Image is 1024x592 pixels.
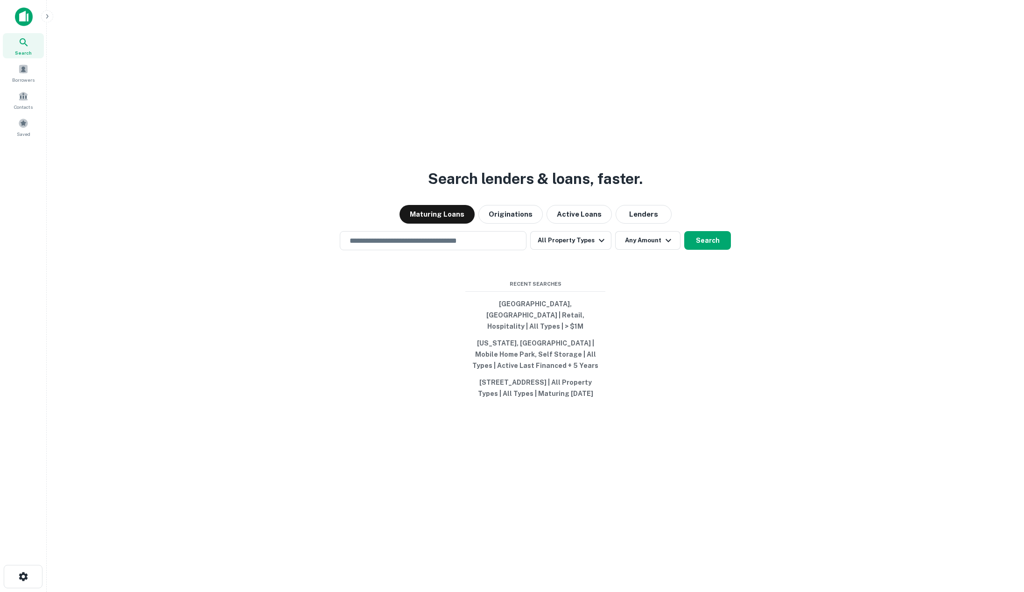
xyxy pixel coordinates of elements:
button: [STREET_ADDRESS] | All Property Types | All Types | Maturing [DATE] [465,374,605,402]
a: Borrowers [3,60,44,85]
button: Originations [478,205,543,224]
button: All Property Types [530,231,611,250]
button: Active Loans [547,205,612,224]
span: Contacts [14,103,33,111]
a: Saved [3,114,44,140]
iframe: Chat Widget [977,517,1024,562]
a: Search [3,33,44,58]
span: Borrowers [12,76,35,84]
button: [US_STATE], [GEOGRAPHIC_DATA] | Mobile Home Park, Self Storage | All Types | Active Last Financed... [465,335,605,374]
a: Contacts [3,87,44,113]
button: Any Amount [615,231,680,250]
span: Search [15,49,32,56]
button: [GEOGRAPHIC_DATA], [GEOGRAPHIC_DATA] | Retail, Hospitality | All Types | > $1M [465,296,605,335]
img: capitalize-icon.png [15,7,33,26]
button: Search [684,231,731,250]
button: Lenders [616,205,672,224]
span: Saved [17,130,30,138]
h3: Search lenders & loans, faster. [428,168,643,190]
span: Recent Searches [465,280,605,288]
button: Maturing Loans [400,205,475,224]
